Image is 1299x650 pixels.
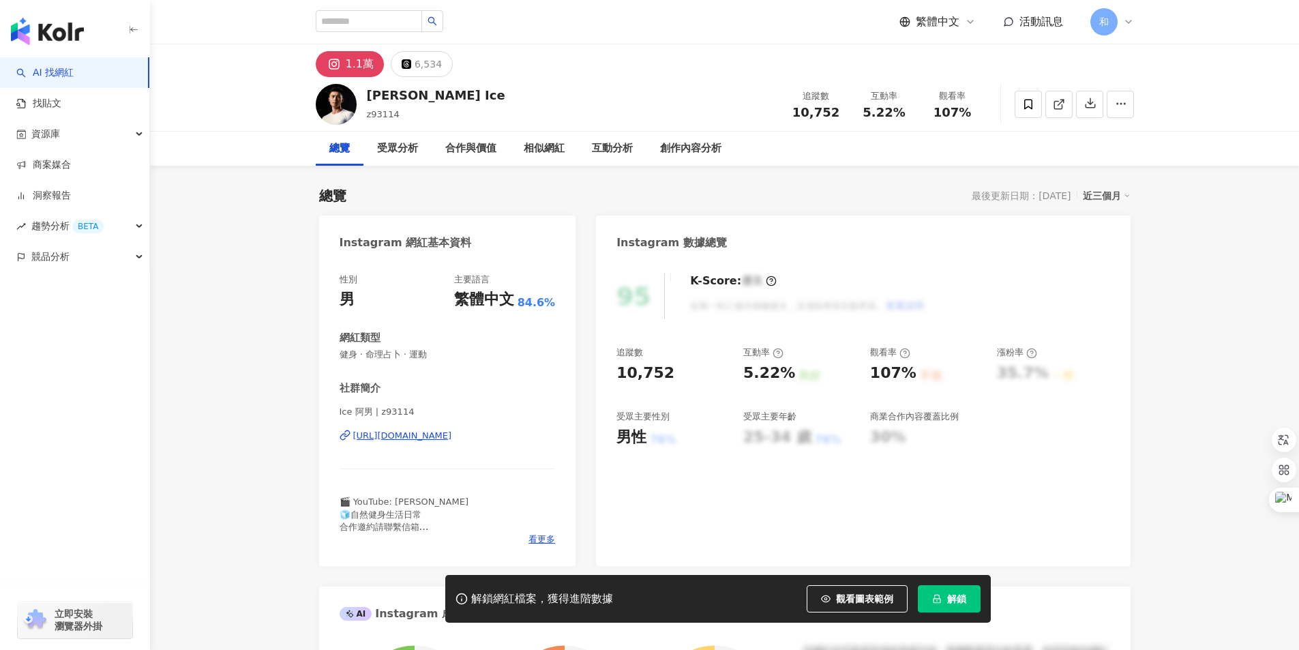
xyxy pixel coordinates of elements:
span: 和 [1099,14,1109,29]
div: 商業合作內容覆蓋比例 [870,411,959,423]
div: 觀看率 [870,346,910,359]
a: 找貼文 [16,97,61,110]
button: 1.1萬 [316,51,384,77]
div: K-Score : [690,274,777,289]
div: 1.1萬 [346,55,374,74]
a: 商案媒合 [16,158,71,172]
div: 5.22% [743,363,795,384]
div: 追蹤數 [790,89,842,103]
span: 解鎖 [947,593,966,604]
span: 5.22% [863,106,905,119]
div: 創作內容分析 [660,141,721,157]
span: 競品分析 [31,241,70,272]
div: 總覽 [319,186,346,205]
span: 看更多 [528,533,555,546]
div: 受眾主要年齡 [743,411,796,423]
div: [PERSON_NAME] Ice [367,87,505,104]
button: 解鎖 [918,585,981,612]
div: 互動分析 [592,141,633,157]
span: 10,752 [792,105,839,119]
div: Instagram 數據總覽 [616,235,727,250]
a: searchAI 找網紅 [16,66,74,80]
div: 相似網紅 [524,141,565,157]
a: 洞察報告 [16,189,71,203]
div: 主要語言 [454,274,490,286]
span: 資源庫 [31,119,60,149]
span: 立即安裝 瀏覽器外掛 [55,608,102,632]
span: 84.6% [518,295,556,310]
div: 合作與價值 [445,141,496,157]
span: rise [16,222,26,231]
div: Instagram 網紅基本資料 [340,235,472,250]
a: [URL][DOMAIN_NAME] [340,430,556,442]
div: 107% [870,363,916,384]
div: 男 [340,289,355,310]
div: [URL][DOMAIN_NAME] [353,430,452,442]
span: 活動訊息 [1019,15,1063,28]
span: 107% [934,106,972,119]
button: 觀看圖表範例 [807,585,908,612]
div: 6,534 [415,55,442,74]
div: 受眾分析 [377,141,418,157]
span: 繁體中文 [916,14,959,29]
span: Ice 阿男 | z93114 [340,406,556,418]
div: 近三個月 [1083,187,1131,205]
div: 性別 [340,274,357,286]
span: z93114 [367,109,400,119]
img: logo [11,18,84,45]
img: chrome extension [22,609,48,631]
div: 繁體中文 [454,289,514,310]
img: KOL Avatar [316,84,357,125]
span: 觀看圖表範例 [836,593,893,604]
span: 趨勢分析 [31,211,104,241]
button: 6,534 [391,51,453,77]
div: 觀看率 [927,89,979,103]
div: 受眾主要性別 [616,411,670,423]
div: BETA [72,220,104,233]
div: 解鎖網紅檔案，獲得進階數據 [471,592,613,606]
div: 最後更新日期：[DATE] [972,190,1071,201]
span: 🎬 YouTube: [PERSON_NAME] 🧊自然健身生活日常 合作邀約請聯繫信箱 [EMAIL_ADDRESS][DOMAIN_NAME] [340,497,494,544]
div: 男性 [616,427,646,448]
div: 10,752 [616,363,674,384]
div: 互動率 [743,346,783,359]
div: 互動率 [858,89,910,103]
span: 健身 · 命理占卜 · 運動 [340,349,556,361]
div: 社群簡介 [340,381,380,396]
a: chrome extension立即安裝 瀏覽器外掛 [18,602,132,638]
div: 追蹤數 [616,346,643,359]
span: search [428,16,437,26]
div: 漲粉率 [997,346,1037,359]
span: lock [932,594,942,604]
div: 總覽 [329,141,350,157]
div: 網紅類型 [340,331,380,345]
